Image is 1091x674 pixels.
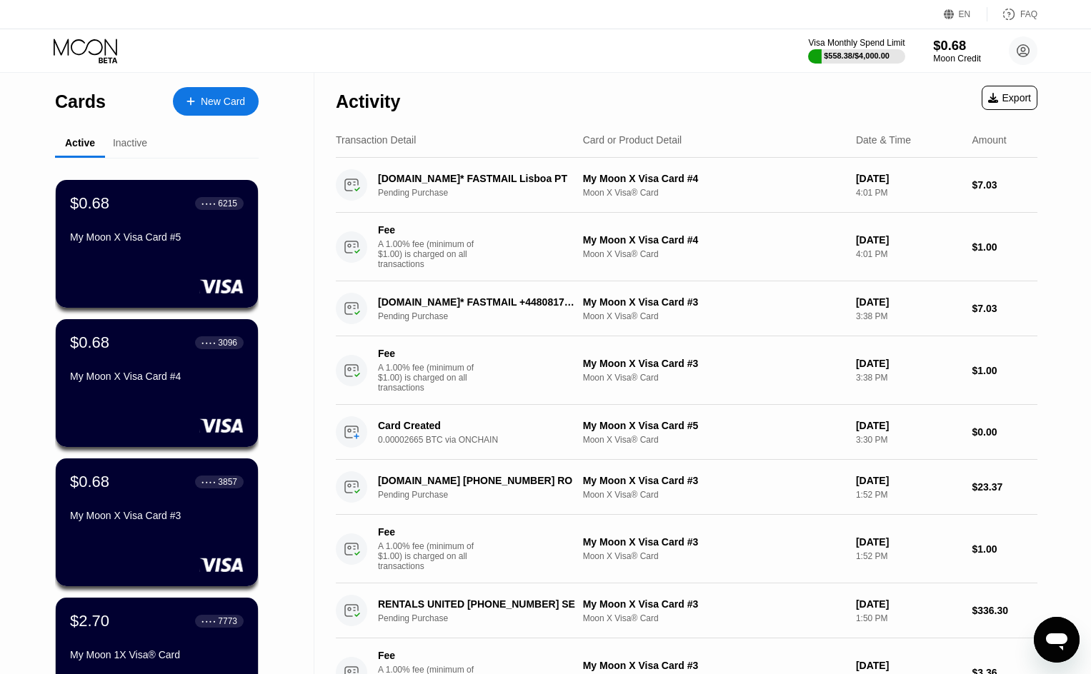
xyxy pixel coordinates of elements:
div: Visa Monthly Spend Limit [808,38,905,48]
div: $1.00 [972,543,1037,555]
div: Activity [336,91,400,112]
div: [DOMAIN_NAME]* FASTMAIL Lisboa PT [378,173,575,184]
div: 3:38 PM [856,373,961,383]
div: Fee [378,224,478,236]
div: My Moon X Visa Card #3 [583,660,845,671]
div: [DATE] [856,173,961,184]
div: Card Created0.00002665 BTC via ONCHAINMy Moon X Visa Card #5Moon X Visa® Card[DATE]3:30 PM$0.00 [336,405,1037,460]
div: [DATE] [856,358,961,369]
div: Pending Purchase [378,490,590,500]
div: Inactive [113,137,147,149]
div: New Card [201,96,245,108]
div: Fee [378,526,478,538]
div: 4:01 PM [856,249,961,259]
div: 3096 [218,338,237,348]
div: Pending Purchase [378,613,590,623]
div: [DATE] [856,296,961,308]
div: Moon X Visa® Card [583,249,845,259]
div: EN [959,9,971,19]
div: [DATE] [856,420,961,431]
div: [DOMAIN_NAME]* FASTMAIL Lisboa PTPending PurchaseMy Moon X Visa Card #4Moon X Visa® Card[DATE]4:0... [336,158,1037,213]
div: $1.00 [972,365,1037,376]
div: My Moon X Visa Card #3 [583,296,845,308]
div: FAQ [987,7,1037,21]
div: [DOMAIN_NAME] [PHONE_NUMBER] ROPending PurchaseMy Moon X Visa Card #3Moon X Visa® Card[DATE]1:52 ... [336,460,1037,515]
div: ● ● ● ● [201,201,216,206]
div: A 1.00% fee (minimum of $1.00) is charged on all transactions [378,541,485,571]
div: My Moon 1X Visa® Card [70,649,244,660]
div: Card Created [378,420,575,431]
div: [DATE] [856,234,961,246]
div: [DOMAIN_NAME]* FASTMAIL +448081781535PTPending PurchaseMy Moon X Visa Card #3Moon X Visa® Card[DA... [336,281,1037,336]
div: FAQ [1020,9,1037,19]
div: $558.38 / $4,000.00 [824,51,890,60]
div: $0.68● ● ● ●6215My Moon X Visa Card #5 [56,180,258,308]
div: Card or Product Detail [583,134,682,146]
div: Amount [972,134,1006,146]
div: Moon Credit [933,54,981,64]
div: 1:50 PM [856,613,961,623]
div: Moon X Visa® Card [583,551,845,561]
div: [DOMAIN_NAME]* FASTMAIL +448081781535PT [378,296,575,308]
div: A 1.00% fee (minimum of $1.00) is charged on all transactions [378,239,485,269]
iframe: Schaltfläche zum Öffnen des Messaging-Fensters [1034,617,1080,663]
div: 4:01 PM [856,188,961,198]
div: ● ● ● ● [201,480,216,484]
div: ● ● ● ● [201,341,216,345]
div: My Moon X Visa Card #3 [583,536,845,548]
div: Active [65,137,95,149]
div: [DATE] [856,536,961,548]
div: [DATE] [856,475,961,486]
div: 3857 [218,477,237,487]
div: My Moon X Visa Card #4 [583,234,845,246]
div: $336.30 [972,605,1037,616]
div: RENTALS UNITED [PHONE_NUMBER] SEPending PurchaseMy Moon X Visa Card #3Moon X Visa® Card[DATE]1:50... [336,583,1037,638]
div: $0.68Moon Credit [933,38,981,64]
div: My Moon X Visa Card #4 [583,173,845,184]
div: ● ● ● ● [201,619,216,623]
div: Export [988,92,1031,104]
div: FeeA 1.00% fee (minimum of $1.00) is charged on all transactionsMy Moon X Visa Card #4Moon X Visa... [336,213,1037,281]
div: My Moon X Visa Card #3 [583,598,845,610]
div: 3:38 PM [856,311,961,321]
div: Moon X Visa® Card [583,188,845,198]
div: Visa Monthly Spend Limit$558.38/$4,000.00 [808,38,905,64]
div: 6215 [218,198,237,208]
div: $7.03 [972,179,1037,191]
div: Moon X Visa® Card [583,435,845,445]
div: My Moon X Visa Card #3 [70,510,244,521]
div: FeeA 1.00% fee (minimum of $1.00) is charged on all transactionsMy Moon X Visa Card #3Moon X Visa... [336,515,1037,583]
div: $23.37 [972,481,1037,493]
div: [DATE] [856,598,961,610]
div: 7773 [218,616,237,626]
div: $0.68 [70,194,109,213]
div: My Moon X Visa Card #4 [70,371,244,382]
div: $7.03 [972,303,1037,314]
div: Moon X Visa® Card [583,373,845,383]
div: $0.68● ● ● ●3096My Moon X Visa Card #4 [56,319,258,447]
div: Cards [55,91,106,112]
div: 1:52 PM [856,490,961,500]
div: Date & Time [856,134,911,146]
div: [DATE] [856,660,961,671]
div: My Moon X Visa Card #3 [583,475,845,486]
div: My Moon X Visa Card #3 [583,358,845,369]
div: My Moon X Visa Card #5 [583,420,845,431]
div: $0.68 [70,473,109,491]
div: Moon X Visa® Card [583,490,845,500]
div: Moon X Visa® Card [583,613,845,623]
div: My Moon X Visa Card #5 [70,231,244,243]
div: $0.68● ● ● ●3857My Moon X Visa Card #3 [56,458,258,586]
div: Fee [378,650,478,661]
div: FeeA 1.00% fee (minimum of $1.00) is charged on all transactionsMy Moon X Visa Card #3Moon X Visa... [336,336,1037,405]
div: Transaction Detail [336,134,416,146]
div: Pending Purchase [378,311,590,321]
div: New Card [173,87,259,116]
div: $0.68 [933,38,981,53]
div: EN [944,7,987,21]
div: RENTALS UNITED [PHONE_NUMBER] SE [378,598,575,610]
div: Export [982,86,1037,110]
div: $0.00 [972,426,1037,438]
